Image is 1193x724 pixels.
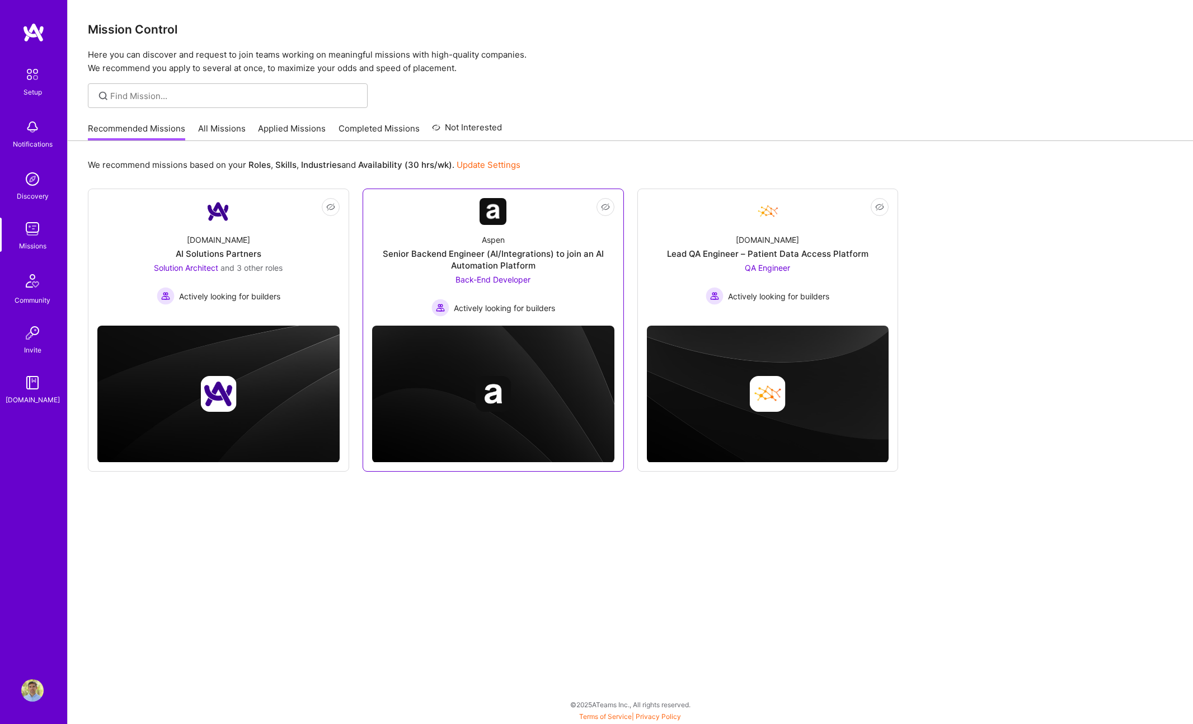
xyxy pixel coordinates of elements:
div: Community [15,294,50,306]
h3: Mission Control [88,22,1173,36]
img: Company logo [200,376,236,412]
a: Company Logo[DOMAIN_NAME]AI Solutions PartnersSolution Architect and 3 other rolesActively lookin... [97,198,340,317]
div: Senior Backend Engineer (AI/Integrations) to join an AI Automation Platform [372,248,614,271]
span: Actively looking for builders [454,302,555,314]
img: Actively looking for builders [706,287,724,305]
span: | [579,712,681,721]
img: guide book [21,372,44,394]
img: bell [21,116,44,138]
span: Solution Architect [154,263,218,272]
img: setup [21,63,44,86]
b: Industries [301,159,341,170]
a: Applied Missions [258,123,326,141]
img: Invite [21,322,44,344]
div: Setup [24,86,42,98]
img: Company logo [750,376,786,412]
a: Recommended Missions [88,123,185,141]
i: icon SearchGrey [97,90,110,102]
span: Back-End Developer [455,275,530,284]
img: logo [22,22,45,43]
span: Actively looking for builders [728,290,829,302]
b: Skills [275,159,297,170]
span: and 3 other roles [220,263,283,272]
p: We recommend missions based on your , , and . [88,159,520,171]
div: Notifications [13,138,53,150]
img: Company Logo [480,198,506,225]
a: Not Interested [432,121,502,141]
img: cover [647,326,889,463]
img: Company logo [475,376,511,412]
div: [DOMAIN_NAME] [187,234,250,246]
div: © 2025 ATeams Inc., All rights reserved. [67,690,1193,718]
a: Company Logo[DOMAIN_NAME]Lead QA Engineer – Patient Data Access PlatformQA Engineer Actively look... [647,198,889,317]
img: Actively looking for builders [431,299,449,317]
img: discovery [21,168,44,190]
i: icon EyeClosed [326,203,335,211]
b: Roles [248,159,271,170]
img: cover [372,326,614,463]
div: Lead QA Engineer – Patient Data Access Platform [667,248,868,260]
a: Completed Missions [339,123,420,141]
div: Invite [24,344,41,356]
input: Find Mission... [110,90,359,102]
a: All Missions [198,123,246,141]
a: Terms of Service [579,712,632,721]
div: Missions [19,240,46,252]
img: Company Logo [205,198,232,225]
b: Availability (30 hrs/wk) [358,159,452,170]
div: Aspen [482,234,505,246]
a: Company LogoAspenSenior Backend Engineer (AI/Integrations) to join an AI Automation PlatformBack-... [372,198,614,317]
img: User Avatar [21,679,44,702]
div: [DOMAIN_NAME] [6,394,60,406]
span: Actively looking for builders [179,290,280,302]
img: Company Logo [754,198,781,225]
i: icon EyeClosed [601,203,610,211]
p: Here you can discover and request to join teams working on meaningful missions with high-quality ... [88,48,1173,75]
img: Actively looking for builders [157,287,175,305]
i: icon EyeClosed [875,203,884,211]
div: AI Solutions Partners [176,248,261,260]
img: Community [19,267,46,294]
img: teamwork [21,218,44,240]
a: User Avatar [18,679,46,702]
a: Update Settings [457,159,520,170]
img: cover [97,326,340,463]
span: QA Engineer [745,263,790,272]
a: Privacy Policy [636,712,681,721]
div: Discovery [17,190,49,202]
div: [DOMAIN_NAME] [736,234,799,246]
